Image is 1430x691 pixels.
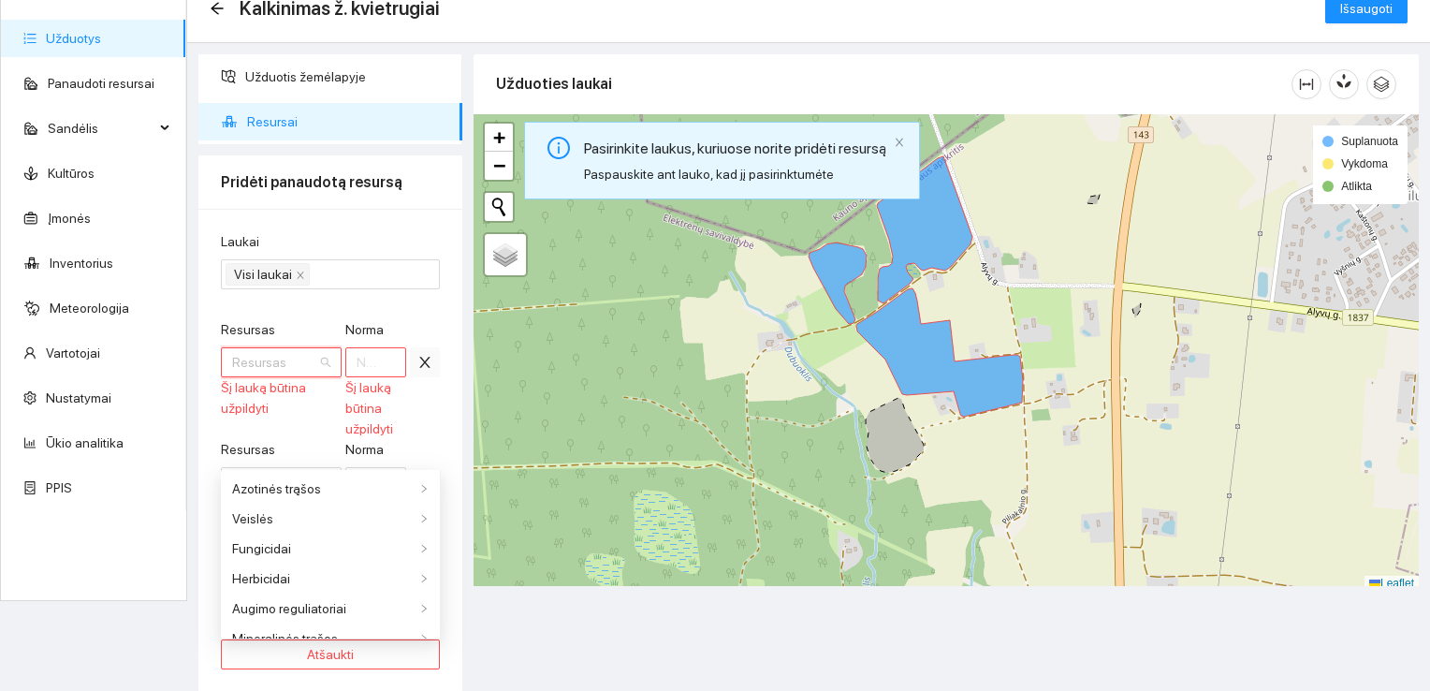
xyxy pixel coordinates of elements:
label: Norma [345,320,384,340]
span: close [894,137,905,148]
span: Resursai [247,103,447,140]
a: Ūkio analitika [46,435,124,450]
button: close [894,137,905,149]
div: Pridėti panaudotą resursą [221,155,440,209]
label: Norma [345,440,384,460]
a: Zoom in [485,124,513,152]
a: Užduotys [46,31,101,46]
div: Fungicidai [232,538,416,559]
li: Azotinės trąšos [221,474,440,504]
a: Zoom out [485,152,513,180]
input: Norma [345,467,406,497]
div: Azotinės trąšos [232,478,416,499]
span: right [419,634,429,643]
label: Resursas [221,440,275,460]
div: Atgal [210,1,225,17]
span: Atšaukti [307,644,354,665]
span: right [419,604,429,613]
div: Pasirinkite laukus, kuriuose norite pridėti resursą [584,137,886,160]
button: Initiate a new search [485,193,513,221]
li: Veislės [221,504,440,534]
button: Atšaukti [221,640,440,669]
div: Šį lauką būtina užpildyti [221,377,342,419]
input: Norma [345,347,406,377]
label: Laukai [221,232,259,252]
span: column-width [1292,77,1321,92]
span: Užduotis žemėlapyje [245,58,447,96]
div: Veislės [232,508,416,529]
input: Resursas [232,348,317,376]
a: Panaudoti resursai [48,76,154,91]
span: + [493,125,505,149]
span: arrow-left [210,1,225,16]
span: Atlikta [1341,180,1372,193]
span: close [411,355,439,370]
span: right [419,544,429,553]
div: Augimo reguliatoriai [232,598,416,619]
span: right [419,514,429,523]
a: PPIS [46,480,72,495]
div: Paspauskite ant lauko, kad jį pasirinktumėte [584,164,886,184]
span: Visi laukai [226,263,310,286]
div: Šį lauką būtina užpildyti [345,377,406,439]
span: Sandėlis [48,110,154,147]
a: Įmonės [48,211,91,226]
div: Užduoties laukai [496,57,1291,110]
button: column-width [1291,69,1321,99]
li: Herbicidai [221,564,440,594]
a: Inventorius [50,256,113,271]
span: right [419,574,429,583]
a: Layers [485,234,526,275]
li: Fungicidai [221,534,440,564]
a: Nustatymai [46,390,111,405]
input: Resursas [232,468,317,496]
a: Meteorologija [50,301,129,316]
div: Mineralinės trąšos [232,628,416,649]
button: close [410,467,440,497]
a: Vartotojai [46,345,100,360]
span: Visi laukai [234,264,292,285]
span: Vykdoma [1341,157,1388,170]
label: Resursas [221,320,275,340]
span: right [419,484,429,493]
span: info-circle [547,137,570,159]
a: Leaflet [1369,577,1414,590]
a: Kultūros [48,166,95,181]
button: close [410,347,440,377]
li: Augimo reguliatoriai [221,594,440,624]
li: Mineralinės trąšos [221,624,440,654]
div: Herbicidai [232,568,416,589]
span: Suplanuota [1341,135,1398,148]
span: − [493,154,505,177]
span: close [296,271,305,281]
